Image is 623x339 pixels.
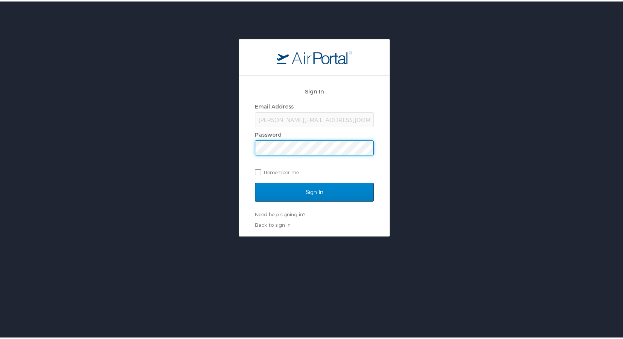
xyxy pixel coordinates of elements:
[255,165,374,176] label: Remember me
[255,86,374,94] h2: Sign In
[277,49,352,63] img: logo
[255,210,305,216] a: Need help signing in?
[255,220,291,226] a: Back to sign in
[255,102,294,108] label: Email Address
[255,130,282,136] label: Password
[255,181,374,200] input: Sign In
